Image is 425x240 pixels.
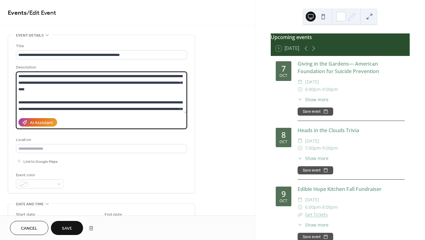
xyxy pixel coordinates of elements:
[62,225,72,232] span: Save
[16,212,35,218] div: Start date
[305,86,321,93] span: 6:00pm
[298,211,303,218] div: ​
[16,201,44,207] span: Date and time
[305,155,329,162] span: Show more
[281,190,286,198] div: 9
[298,155,303,162] div: ​
[305,78,319,86] span: [DATE]
[16,172,63,178] div: Event color
[16,137,186,143] div: Location
[305,196,319,203] span: [DATE]
[305,137,319,145] span: [DATE]
[322,203,338,211] span: 8:00pm
[279,74,287,78] div: Oct
[298,186,382,192] a: Edible Hope Kitchen Fall Fundraiser
[23,158,58,165] span: Link to Google Maps
[21,225,37,232] span: Cancel
[271,33,410,41] div: Upcoming events
[322,144,338,152] span: 9:00pm
[298,96,303,103] div: ​
[281,131,286,139] div: 8
[27,7,56,19] span: / Edit Event
[8,7,27,19] a: Events
[298,144,303,152] div: ​
[298,107,333,116] button: Save event
[322,86,338,93] span: 9:00pm
[298,203,303,211] div: ​
[298,222,303,228] div: ​
[279,140,287,144] div: Oct
[305,96,329,103] span: Show more
[105,212,122,218] div: End date
[298,196,303,203] div: ​
[279,199,287,203] div: Oct
[10,221,48,235] button: Cancel
[298,78,303,86] div: ​
[30,120,53,126] div: AI Assistant
[305,212,328,217] a: Get Tickets
[298,60,405,75] div: Giving in the Gardens— American Foundation for Suicide Prevention
[298,127,405,134] div: Heads in the Clouds Trivia
[16,64,186,71] div: Description
[298,155,329,162] button: ​Show more
[51,221,83,235] button: Save
[298,166,333,174] button: Save event
[298,137,303,145] div: ​
[321,144,322,152] span: -
[298,86,303,93] div: ​
[298,222,329,228] button: ​Show more
[305,222,329,228] span: Show more
[305,144,321,152] span: 7:00pm
[16,32,44,39] span: Event details
[305,203,321,211] span: 6:00pm
[18,118,57,127] button: AI Assistant
[16,43,186,49] div: Title
[321,203,322,211] span: -
[281,65,286,72] div: 7
[298,96,329,103] button: ​Show more
[321,86,322,93] span: -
